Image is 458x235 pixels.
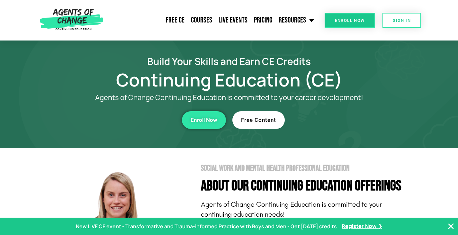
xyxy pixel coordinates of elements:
[191,117,217,123] span: Enroll Now
[182,111,226,129] a: Enroll Now
[393,18,411,23] span: SIGN IN
[106,12,317,28] nav: Menu
[241,117,276,123] span: Free Content
[232,111,285,129] a: Free Content
[46,72,412,87] h1: Continuing Education (CE)
[188,12,215,28] a: Courses
[325,13,375,28] a: Enroll Now
[76,222,337,231] p: New LIVE CE event - Transformative and Trauma-informed Practice with Boys and Men - Get [DATE] cr...
[163,12,188,28] a: Free CE
[382,13,421,28] a: SIGN IN
[215,12,251,28] a: Live Events
[201,179,412,193] h4: About Our Continuing Education Offerings
[447,222,455,230] button: Close Banner
[251,12,275,28] a: Pricing
[72,94,387,102] p: Agents of Change Continuing Education is committed to your career development!
[201,164,412,172] h2: Social Work and Mental Health Professional Education
[335,18,365,23] span: Enroll Now
[342,222,382,231] a: Register Now ❯
[275,12,317,28] a: Resources
[201,200,382,219] span: Agents of Change Continuing Education is committed to your continuing education needs!
[46,57,412,66] h2: Build Your Skills and Earn CE Credits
